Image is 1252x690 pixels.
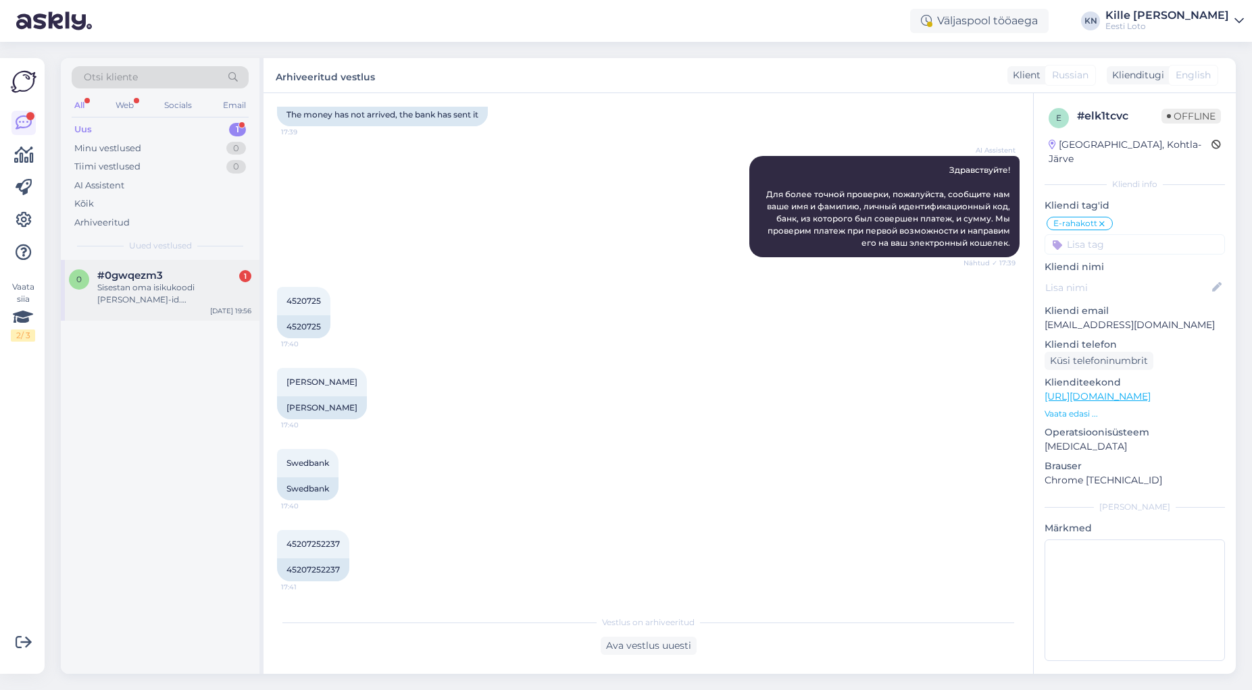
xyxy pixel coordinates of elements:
[1045,375,1225,390] p: Klienditeekond
[1045,318,1225,332] p: [EMAIL_ADDRESS][DOMAIN_NAME]
[1053,219,1097,228] span: E-rahakott
[1045,390,1151,402] a: [URL][DOMAIN_NAME]
[1105,10,1229,21] div: Kille [PERSON_NAME]
[226,160,246,174] div: 0
[74,160,141,174] div: Tiimi vestlused
[965,145,1016,155] span: AI Assistent
[11,329,35,342] div: 2 / 3
[72,97,87,114] div: All
[602,616,695,629] span: Vestlus on arhiveeritud
[1045,338,1225,352] p: Kliendi telefon
[277,558,349,581] div: 45207252237
[277,477,339,500] div: Swedbank
[220,97,249,114] div: Email
[1049,138,1211,166] div: [GEOGRAPHIC_DATA], Kohtla-Järve
[1052,68,1088,82] span: Russian
[11,69,36,95] img: Askly Logo
[74,123,92,136] div: Uus
[74,216,130,230] div: Arhiveeritud
[1161,109,1221,124] span: Offline
[210,306,251,316] div: [DATE] 19:56
[1107,68,1164,82] div: Klienditugi
[766,165,1012,248] span: Здравствуйте! Для более точной проверки, пожалуйста, сообщите нам ваше имя и фамилию, личный иден...
[1045,304,1225,318] p: Kliendi email
[277,396,367,419] div: [PERSON_NAME]
[76,274,82,284] span: 0
[277,103,488,126] div: The money has not arrived, the bank has sent it
[97,269,163,282] span: #0gwqezm3
[1077,108,1161,124] div: # elk1tcvc
[1007,68,1041,82] div: Klient
[1045,501,1225,513] div: [PERSON_NAME]
[281,127,332,137] span: 17:39
[963,258,1016,268] span: Nähtud ✓ 17:39
[74,179,124,192] div: AI Assistent
[1045,440,1225,454] p: [MEDICAL_DATA]
[1045,260,1225,274] p: Kliendi nimi
[1045,352,1153,370] div: Küsi telefoninumbrit
[97,282,251,306] div: Sisestan oma isikukoodi [PERSON_NAME]-id. [PERSON_NAME] ainult sekundeid
[1045,234,1225,255] input: Lisa tag
[74,142,141,155] div: Minu vestlused
[226,142,246,155] div: 0
[286,458,329,468] span: Swedbank
[229,123,246,136] div: 1
[1045,521,1225,535] p: Märkmed
[286,377,357,387] span: [PERSON_NAME]
[74,197,94,211] div: Kõik
[129,240,192,252] span: Uued vestlused
[276,66,375,84] label: Arhiveeritud vestlus
[601,637,697,655] div: Ava vestlus uuesti
[281,420,332,430] span: 17:40
[1081,11,1100,30] div: KN
[1056,113,1061,123] span: e
[281,339,332,349] span: 17:40
[1045,408,1225,420] p: Vaata edasi ...
[11,281,35,342] div: Vaata siia
[910,9,1049,33] div: Väljaspool tööaega
[113,97,136,114] div: Web
[1176,68,1211,82] span: English
[239,270,251,282] div: 1
[281,582,332,592] span: 17:41
[286,539,340,549] span: 45207252237
[1045,198,1225,213] p: Kliendi tag'id
[286,296,321,306] span: 4520725
[277,315,330,338] div: 4520725
[1045,280,1209,295] input: Lisa nimi
[1045,473,1225,487] p: Chrome [TECHNICAL_ID]
[1045,459,1225,473] p: Brauser
[1045,178,1225,190] div: Kliendi info
[281,501,332,511] span: 17:40
[1045,425,1225,440] p: Operatsioonisüsteem
[161,97,195,114] div: Socials
[1105,10,1244,32] a: Kille [PERSON_NAME]Eesti Loto
[84,70,138,84] span: Otsi kliente
[1105,21,1229,32] div: Eesti Loto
